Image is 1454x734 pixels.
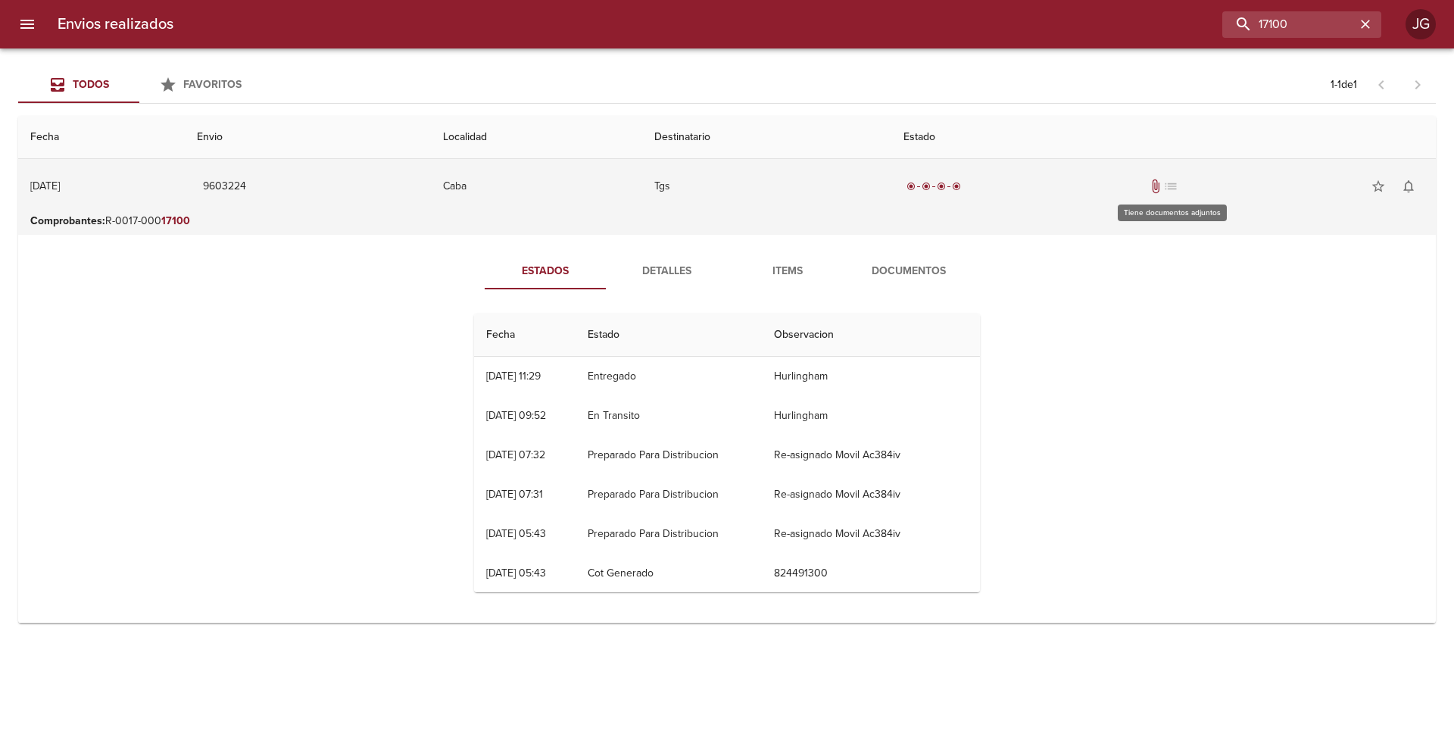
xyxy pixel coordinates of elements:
[642,116,891,159] th: Destinatario
[1363,77,1399,92] span: Pagina anterior
[1363,171,1393,201] button: Agregar a favoritos
[1393,171,1424,201] button: Activar notificaciones
[486,370,541,383] div: [DATE] 11:29
[1148,179,1163,194] span: attach_file
[762,475,980,514] td: Re-asignado Movil Ac384iv
[762,554,980,593] td: 824491300
[474,314,980,672] table: Tabla de seguimiento
[18,67,261,103] div: Tabs Envios
[922,182,931,191] span: radio_button_checked
[30,214,1424,229] p: R-0017-000
[762,357,980,396] td: Hurlingham
[1401,179,1416,194] span: notifications_none
[485,253,969,289] div: Tabs detalle de guia
[1371,179,1386,194] span: star_border
[1331,77,1357,92] p: 1 - 1 de 1
[952,182,961,191] span: radio_button_checked
[203,177,246,196] span: 9603224
[1406,9,1436,39] div: JG
[197,173,252,201] button: 9603224
[18,116,1436,623] table: Tabla de envíos del cliente
[18,116,185,159] th: Fecha
[642,159,891,214] td: Tgs
[1222,11,1356,38] input: buscar
[185,116,431,159] th: Envio
[576,314,763,357] th: Estado
[9,6,45,42] button: menu
[576,357,763,396] td: Entregado
[937,182,946,191] span: radio_button_checked
[762,314,980,357] th: Observacion
[1163,179,1178,194] span: No tiene pedido asociado
[762,396,980,436] td: Hurlingham
[486,488,543,501] div: [DATE] 07:31
[576,475,763,514] td: Preparado Para Distribucion
[58,12,173,36] h6: Envios realizados
[1406,9,1436,39] div: Abrir información de usuario
[762,436,980,475] td: Re-asignado Movil Ac384iv
[857,262,960,281] span: Documentos
[891,116,1436,159] th: Estado
[576,396,763,436] td: En Transito
[762,514,980,554] td: Re-asignado Movil Ac384iv
[576,436,763,475] td: Preparado Para Distribucion
[906,182,916,191] span: radio_button_checked
[615,262,718,281] span: Detalles
[183,78,242,91] span: Favoritos
[431,159,642,214] td: Caba
[486,409,546,422] div: [DATE] 09:52
[903,179,964,194] div: Entregado
[486,567,546,579] div: [DATE] 05:43
[30,180,60,192] div: [DATE]
[486,448,545,461] div: [DATE] 07:32
[736,262,839,281] span: Items
[1399,67,1436,103] span: Pagina siguiente
[73,78,109,91] span: Todos
[576,514,763,554] td: Preparado Para Distribucion
[494,262,597,281] span: Estados
[431,116,642,159] th: Localidad
[486,527,546,540] div: [DATE] 05:43
[576,554,763,593] td: Cot Generado
[474,314,576,357] th: Fecha
[161,214,190,227] em: 17100
[30,214,105,227] b: Comprobantes :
